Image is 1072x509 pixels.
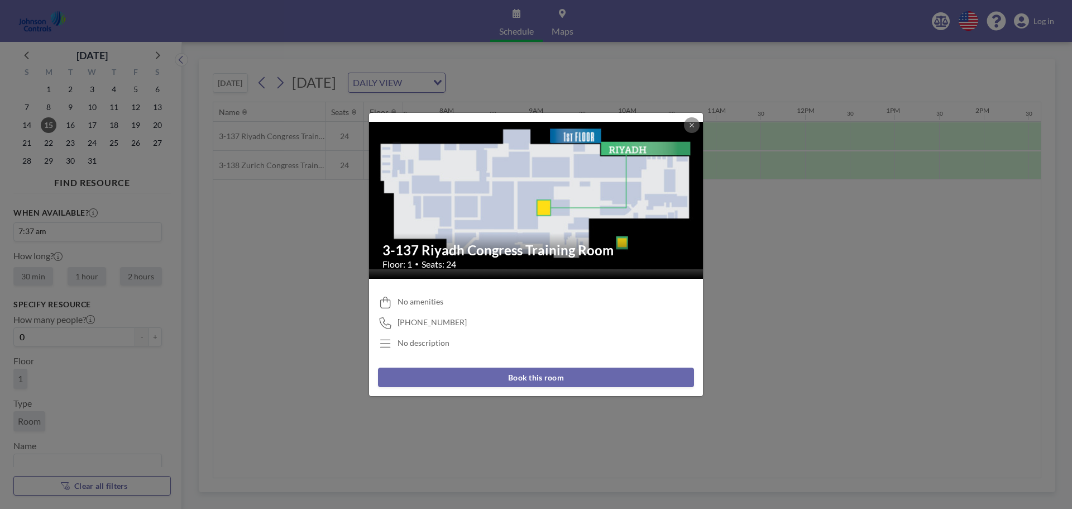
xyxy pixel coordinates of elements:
[398,338,449,348] div: No description
[398,297,443,307] span: No amenities
[369,122,704,270] img: 537.jpg
[382,242,691,259] h2: 3-137 Riyadh Congress Training Room
[398,317,467,327] span: [PHONE_NUMBER]
[378,368,694,387] button: Book this room
[382,259,412,270] span: Floor: 1
[422,259,456,270] span: Seats: 24
[415,260,419,268] span: •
